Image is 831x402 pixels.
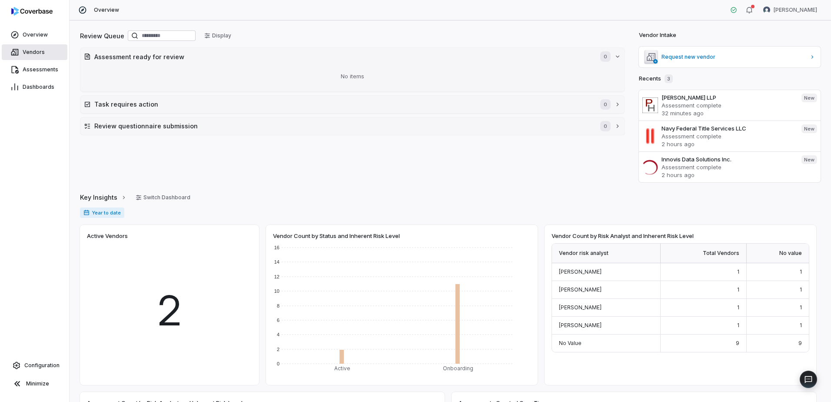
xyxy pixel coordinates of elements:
[661,171,794,179] p: 2 hours ago
[665,74,673,83] span: 3
[661,155,794,163] h3: Innovis Data Solutions Inc.
[801,94,817,102] span: New
[800,304,802,311] span: 1
[763,7,770,13] img: Robert Latcham avatar
[2,79,67,95] a: Dashboards
[737,268,739,275] span: 1
[552,232,694,240] span: Vendor Count by Risk Analyst and Inherent Risk Level
[800,286,802,293] span: 1
[87,232,128,240] span: Active Vendors
[26,380,49,387] span: Minimize
[199,29,236,42] button: Display
[274,245,279,250] text: 16
[639,74,673,83] h2: Recents
[774,7,817,13] span: [PERSON_NAME]
[559,268,602,275] span: [PERSON_NAME]
[798,340,802,346] span: 9
[600,121,611,131] span: 0
[661,54,806,60] span: Request new vendor
[83,210,90,216] svg: Date range for report
[23,84,54,90] span: Dashboards
[661,94,794,101] h3: [PERSON_NAME] LLP
[130,191,196,204] button: Switch Dashboard
[747,244,809,263] div: No value
[661,132,794,140] p: Assessment complete
[80,117,625,135] button: Review questionnaire submission0
[661,244,747,263] div: Total Vendors
[737,322,739,328] span: 1
[559,304,602,311] span: [PERSON_NAME]
[277,332,279,337] text: 4
[600,99,611,110] span: 0
[661,140,794,148] p: 2 hours ago
[800,322,802,328] span: 1
[639,31,676,40] h2: Vendor Intake
[80,188,127,207] a: Key Insights
[600,51,611,62] span: 0
[639,121,821,151] a: Navy Federal Title Services LLCAssessment complete2 hours agoNew
[80,208,124,218] span: Year to date
[639,151,821,182] a: Innovis Data Solutions Inc.Assessment complete2 hours agoNew
[277,303,279,308] text: 8
[801,124,817,133] span: New
[3,358,66,373] a: Configuration
[277,347,279,352] text: 2
[559,286,602,293] span: [PERSON_NAME]
[2,27,67,43] a: Overview
[758,3,822,17] button: Robert Latcham avatar[PERSON_NAME]
[552,244,661,263] div: Vendor risk analyst
[80,193,117,202] span: Key Insights
[559,322,602,328] span: [PERSON_NAME]
[80,48,625,65] button: Assessment ready for review0
[94,100,592,109] h2: Task requires action
[736,340,739,346] span: 9
[274,259,279,265] text: 14
[274,274,279,279] text: 12
[277,361,279,366] text: 0
[639,47,821,67] a: Request new vendor
[2,62,67,77] a: Assessments
[801,155,817,164] span: New
[737,304,739,311] span: 1
[23,49,45,56] span: Vendors
[274,288,279,294] text: 10
[94,52,592,61] h2: Assessment ready for review
[23,66,58,73] span: Assessments
[11,7,53,16] img: logo-D7KZi-bG.svg
[273,232,400,240] span: Vendor Count by Status and Inherent Risk Level
[737,286,739,293] span: 1
[94,7,119,13] span: Overview
[84,65,621,88] div: No items
[23,31,48,38] span: Overview
[156,280,183,342] span: 2
[277,318,279,323] text: 6
[559,340,582,346] span: No Value
[661,124,794,132] h3: Navy Federal Title Services LLC
[77,188,130,207] button: Key Insights
[94,121,592,131] h2: Review questionnaire submission
[639,90,821,121] a: [PERSON_NAME] LLPAssessment complete32 minutes agoNew
[661,163,794,171] p: Assessment complete
[3,375,66,392] button: Minimize
[661,109,794,117] p: 32 minutes ago
[661,101,794,109] p: Assessment complete
[800,268,802,275] span: 1
[24,362,60,369] span: Configuration
[80,96,625,113] button: Task requires action0
[80,31,124,40] h2: Review Queue
[2,44,67,60] a: Vendors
